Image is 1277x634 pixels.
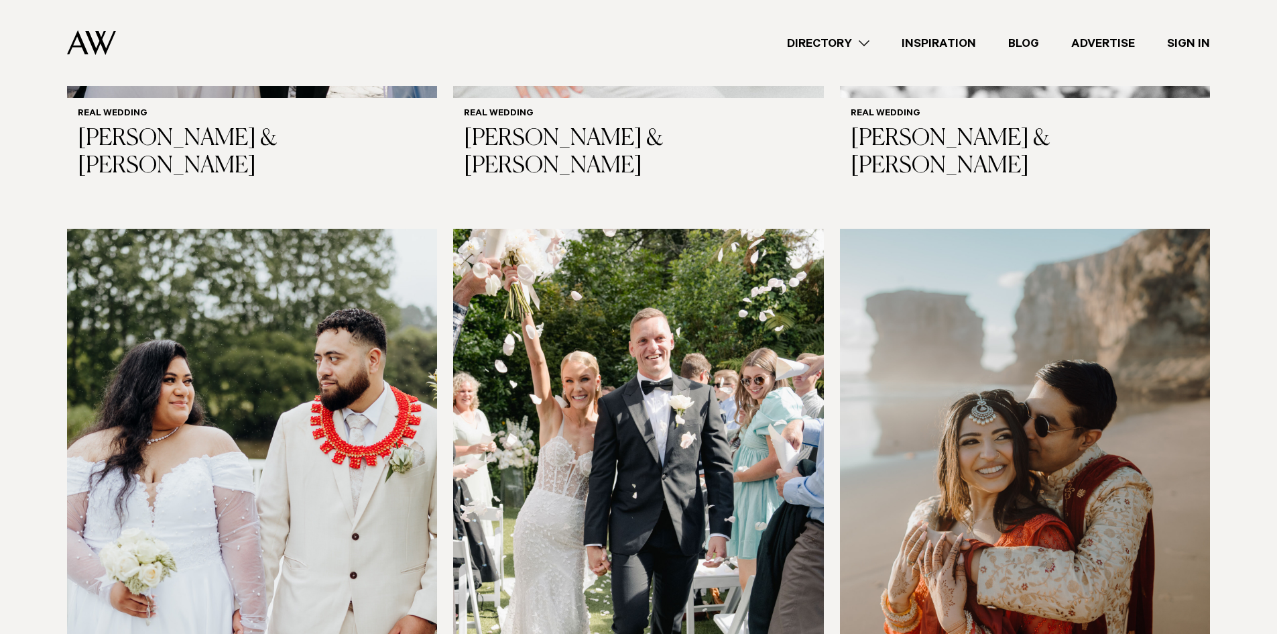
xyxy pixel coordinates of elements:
a: Blog [992,34,1055,52]
a: Inspiration [886,34,992,52]
h6: Real Wedding [464,109,812,120]
a: Advertise [1055,34,1151,52]
a: Directory [771,34,886,52]
a: Sign In [1151,34,1226,52]
h6: Real Wedding [851,109,1199,120]
h6: Real Wedding [78,109,426,120]
img: Auckland Weddings Logo [67,30,116,55]
h3: [PERSON_NAME] & [PERSON_NAME] [78,125,426,180]
h3: [PERSON_NAME] & [PERSON_NAME] [464,125,812,180]
h3: [PERSON_NAME] & [PERSON_NAME] [851,125,1199,180]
